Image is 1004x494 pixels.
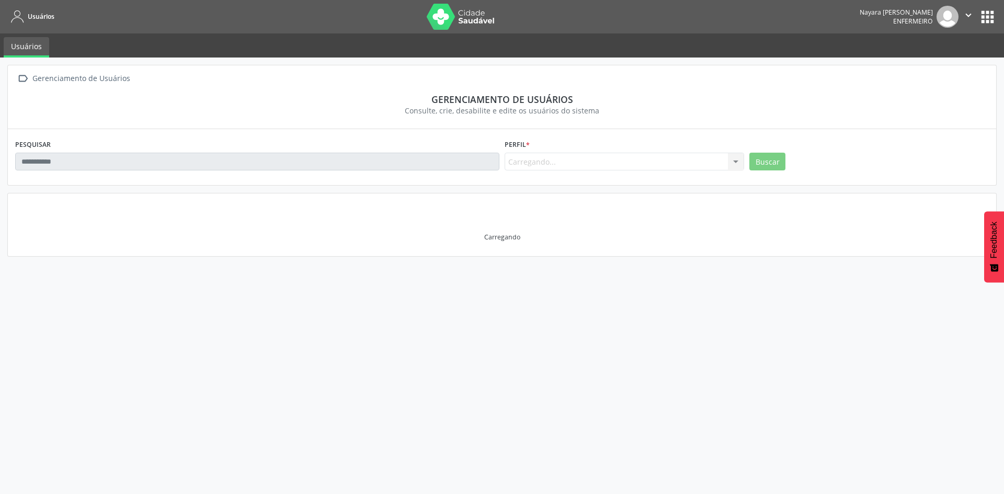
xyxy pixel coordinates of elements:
a:  Gerenciamento de Usuários [15,71,132,86]
button: apps [978,8,997,26]
button: Feedback - Mostrar pesquisa [984,211,1004,282]
div: Nayara [PERSON_NAME] [860,8,933,17]
label: PESQUISAR [15,136,51,153]
span: Feedback [989,222,999,258]
a: Usuários [7,8,54,25]
a: Usuários [4,37,49,58]
div: Gerenciamento de usuários [22,94,982,105]
span: Usuários [28,12,54,21]
span: Enfermeiro [893,17,933,26]
button: Buscar [749,153,785,170]
button:  [959,6,978,28]
i:  [963,9,974,21]
img: img [937,6,959,28]
div: Consulte, crie, desabilite e edite os usuários do sistema [22,105,982,116]
div: Carregando [484,233,520,242]
div: Gerenciamento de Usuários [30,71,132,86]
label: Perfil [505,136,530,153]
i:  [15,71,30,86]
